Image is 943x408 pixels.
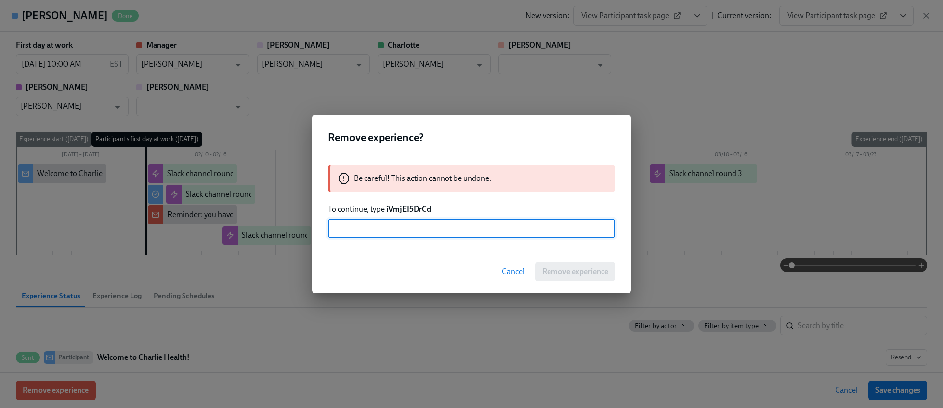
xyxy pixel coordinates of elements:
[502,267,524,277] span: Cancel
[354,173,491,184] p: Be careful! This action cannot be undone.
[328,130,615,145] h2: Remove experience?
[386,204,431,214] strong: iVmjEI5DrCd
[495,262,531,281] button: Cancel
[328,204,615,215] p: To continue, type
